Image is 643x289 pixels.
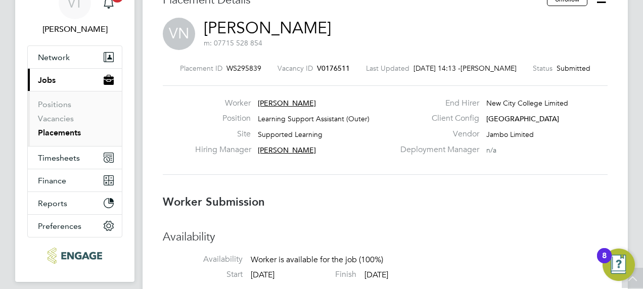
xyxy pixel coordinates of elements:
[251,270,274,280] span: [DATE]
[414,64,461,73] span: [DATE] 14:13 -
[226,64,261,73] span: WS295839
[28,169,122,191] button: Finance
[195,98,251,109] label: Worker
[28,215,122,237] button: Preferences
[38,199,67,208] span: Reports
[163,254,243,265] label: Availability
[394,98,479,109] label: End Hirer
[38,75,56,85] span: Jobs
[27,248,122,264] a: Go to home page
[195,113,251,124] label: Position
[163,18,195,50] span: VN
[258,99,316,108] span: [PERSON_NAME]
[195,144,251,155] label: Hiring Manager
[28,69,122,91] button: Jobs
[28,147,122,169] button: Timesheets
[27,23,122,35] span: Victoria Ticehurst
[204,18,331,38] a: [PERSON_NAME]
[277,269,356,280] label: Finish
[394,144,479,155] label: Deployment Manager
[366,64,409,73] label: Last Updated
[258,130,323,139] span: Supported Learning
[38,128,81,137] a: Placements
[251,255,383,265] span: Worker is available for the job (100%)
[317,64,350,73] span: V0176511
[603,249,635,281] button: Open Resource Center, 8 new notifications
[486,130,534,139] span: Jambo Limited
[38,100,71,109] a: Positions
[258,114,370,123] span: Learning Support Assistant (Outer)
[602,256,607,269] div: 8
[486,99,568,108] span: New City College Limited
[38,53,70,62] span: Network
[278,64,313,73] label: Vacancy ID
[364,270,388,280] span: [DATE]
[163,195,265,209] b: Worker Submission
[258,146,316,155] span: [PERSON_NAME]
[38,221,81,231] span: Preferences
[461,64,517,73] span: [PERSON_NAME]
[28,192,122,214] button: Reports
[38,114,74,123] a: Vacancies
[533,64,553,73] label: Status
[163,269,243,280] label: Start
[394,113,479,124] label: Client Config
[28,91,122,146] div: Jobs
[180,64,222,73] label: Placement ID
[28,46,122,68] button: Network
[48,248,102,264] img: ncclondon-logo-retina.png
[486,146,496,155] span: n/a
[204,38,262,47] span: m: 07715 528 854
[557,64,590,73] span: Submitted
[38,176,66,185] span: Finance
[38,153,80,163] span: Timesheets
[394,129,479,139] label: Vendor
[486,114,559,123] span: [GEOGRAPHIC_DATA]
[163,230,608,245] h3: Availability
[195,129,251,139] label: Site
